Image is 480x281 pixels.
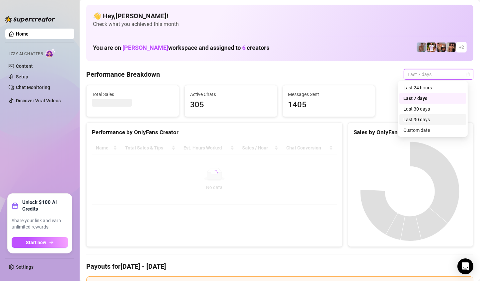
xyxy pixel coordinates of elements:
[22,199,68,212] strong: Unlock $100 AI Credits
[399,82,466,93] div: Last 24 hours
[12,237,68,248] button: Start nowarrow-right
[211,170,218,176] span: loading
[403,84,462,91] div: Last 24 hours
[93,11,467,21] h4: 👋 Hey, [PERSON_NAME] !
[459,44,464,51] span: + 2
[9,51,43,57] span: Izzy AI Chatter
[288,99,370,111] span: 1405
[16,85,50,90] a: Chat Monitoring
[466,72,470,76] span: calendar
[417,43,426,52] img: Joey
[92,91,173,98] span: Total Sales
[399,125,466,136] div: Custom date
[16,31,29,37] a: Home
[403,127,462,134] div: Custom date
[5,16,55,23] img: logo-BBDzfeDw.svg
[403,116,462,123] div: Last 90 days
[49,240,54,245] span: arrow-right
[16,63,33,69] a: Content
[242,44,245,51] span: 6
[122,44,168,51] span: [PERSON_NAME]
[399,104,466,114] div: Last 30 days
[190,99,272,111] span: 305
[12,218,68,231] span: Share your link and earn unlimited rewards
[86,70,160,79] h4: Performance Breakdown
[93,21,467,28] span: Check what you achieved this month
[437,43,446,52] img: Osvaldo
[408,69,469,79] span: Last 7 days
[446,43,456,52] img: Zach
[399,114,466,125] div: Last 90 days
[427,43,436,52] img: Hector
[403,105,462,113] div: Last 30 days
[92,128,337,137] div: Performance by OnlyFans Creator
[457,258,473,274] div: Open Intercom Messenger
[16,98,61,103] a: Discover Viral Videos
[354,128,468,137] div: Sales by OnlyFans Creator
[399,93,466,104] div: Last 7 days
[16,74,28,79] a: Setup
[86,262,473,271] h4: Payouts for [DATE] - [DATE]
[26,240,46,245] span: Start now
[93,44,269,51] h1: You are on workspace and assigned to creators
[45,48,56,58] img: AI Chatter
[403,95,462,102] div: Last 7 days
[12,202,18,209] span: gift
[190,91,272,98] span: Active Chats
[16,264,34,270] a: Settings
[288,91,370,98] span: Messages Sent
